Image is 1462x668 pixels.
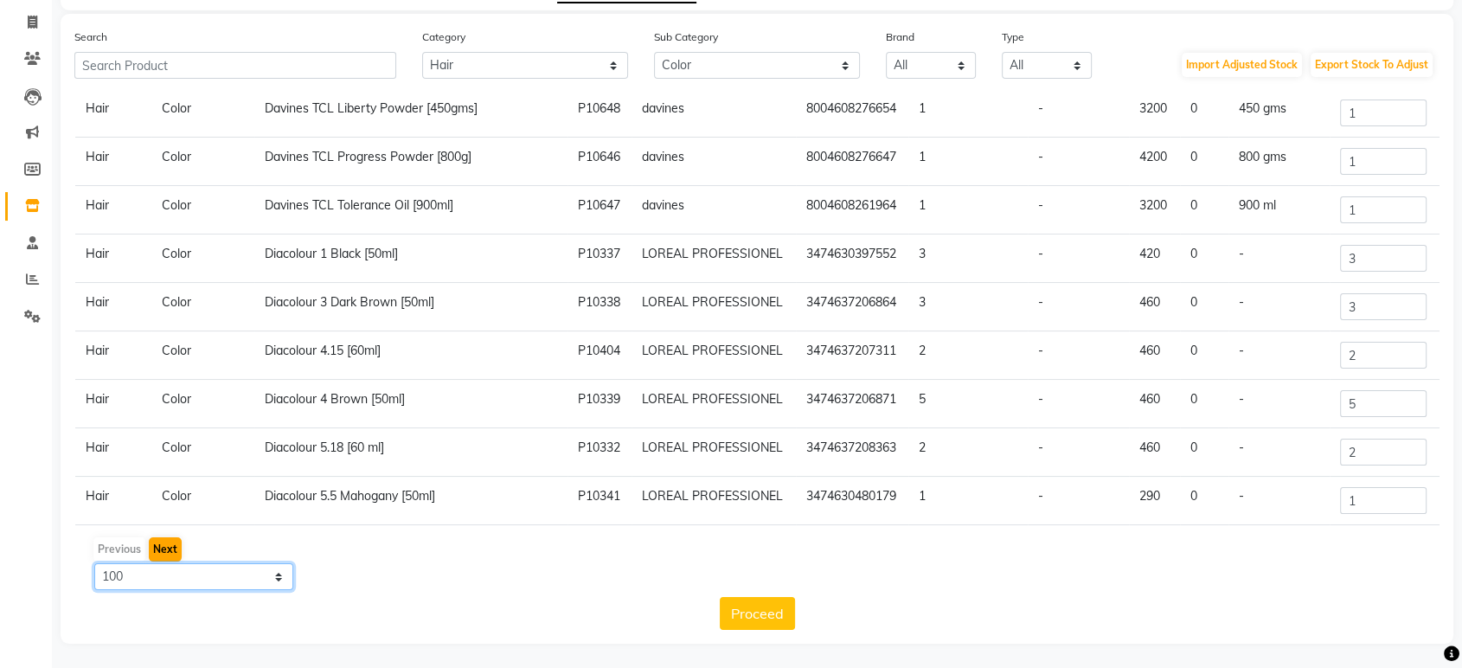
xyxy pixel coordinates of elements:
td: 0 [1180,477,1228,525]
td: Davines TCL Tolerance Oil [900ml] [254,186,567,234]
td: - [1028,380,1129,428]
label: Search [74,29,107,45]
td: LOREAL PROFESSIONEL [632,380,796,428]
td: Color [151,428,254,477]
td: Color [151,138,254,186]
td: P10341 [567,477,632,525]
td: 5 [908,380,1028,428]
td: - [1028,138,1129,186]
td: Hair [75,89,151,138]
td: - [1028,428,1129,477]
td: - [1228,428,1331,477]
label: Category [422,29,465,45]
td: 900 ml [1228,186,1331,234]
td: Hair [75,380,151,428]
td: P10404 [567,331,632,380]
td: 460 [1129,380,1180,428]
td: - [1228,331,1331,380]
td: P10337 [567,234,632,283]
td: P10332 [567,428,632,477]
td: 3 [908,234,1028,283]
td: 0 [1180,380,1228,428]
td: 1 [908,477,1028,525]
td: davines [632,89,796,138]
td: 3 [908,283,1028,331]
td: 3474637208363 [796,428,908,477]
td: 460 [1129,428,1180,477]
button: Import Adjusted Stock [1182,53,1302,77]
td: - [1028,477,1129,525]
label: Brand [886,29,914,45]
td: davines [632,186,796,234]
td: Diacolour 4.15 [60ml] [254,331,567,380]
td: 420 [1129,234,1180,283]
button: Export Stock To Adjust [1311,53,1433,77]
td: 0 [1180,331,1228,380]
td: Hair [75,477,151,525]
button: Proceed [720,597,795,630]
input: Search Product [74,52,396,79]
td: LOREAL PROFESSIONEL [632,283,796,331]
td: 290 [1129,477,1180,525]
td: Diacolour 3 Dark Brown [50ml] [254,283,567,331]
td: 0 [1180,428,1228,477]
td: 3200 [1129,89,1180,138]
td: 2 [908,331,1028,380]
td: Color [151,283,254,331]
td: Color [151,477,254,525]
td: Hair [75,138,151,186]
label: Sub Category [654,29,718,45]
td: Davines TCL Progress Powder [800g] [254,138,567,186]
td: 0 [1180,186,1228,234]
td: Diacolour 5.5 Mahogany [50ml] [254,477,567,525]
td: 2 [908,428,1028,477]
td: 8004608276654 [796,89,908,138]
td: 0 [1180,89,1228,138]
td: - [1028,234,1129,283]
td: - [1228,283,1331,331]
td: Color [151,89,254,138]
td: 3474630480179 [796,477,908,525]
td: - [1228,380,1331,428]
td: P10338 [567,283,632,331]
td: Hair [75,234,151,283]
td: 3474637207311 [796,331,908,380]
td: Color [151,234,254,283]
td: 3474630397552 [796,234,908,283]
button: Next [149,537,182,562]
td: 0 [1180,138,1228,186]
td: Diacolour 1 Black [50ml] [254,234,567,283]
td: Diacolour 4 Brown [50ml] [254,380,567,428]
td: LOREAL PROFESSIONEL [632,331,796,380]
td: 8004608276647 [796,138,908,186]
td: 1 [908,138,1028,186]
td: 3200 [1129,186,1180,234]
td: 1 [908,186,1028,234]
td: Color [151,186,254,234]
td: P10648 [567,89,632,138]
td: 0 [1180,283,1228,331]
label: Type [1002,29,1024,45]
td: P10647 [567,186,632,234]
td: - [1228,477,1331,525]
td: - [1028,89,1129,138]
td: P10339 [567,380,632,428]
td: - [1028,331,1129,380]
td: Davines TCL Liberty Powder [450gms] [254,89,567,138]
td: davines [632,138,796,186]
td: 8004608261964 [796,186,908,234]
td: LOREAL PROFESSIONEL [632,428,796,477]
td: Hair [75,428,151,477]
td: 460 [1129,283,1180,331]
td: - [1028,283,1129,331]
td: P10646 [567,138,632,186]
td: 460 [1129,331,1180,380]
td: 3474637206871 [796,380,908,428]
td: Hair [75,331,151,380]
td: 0 [1180,234,1228,283]
td: LOREAL PROFESSIONEL [632,477,796,525]
td: - [1028,186,1129,234]
td: 3474637206864 [796,283,908,331]
td: LOREAL PROFESSIONEL [632,234,796,283]
td: 450 gms [1228,89,1331,138]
